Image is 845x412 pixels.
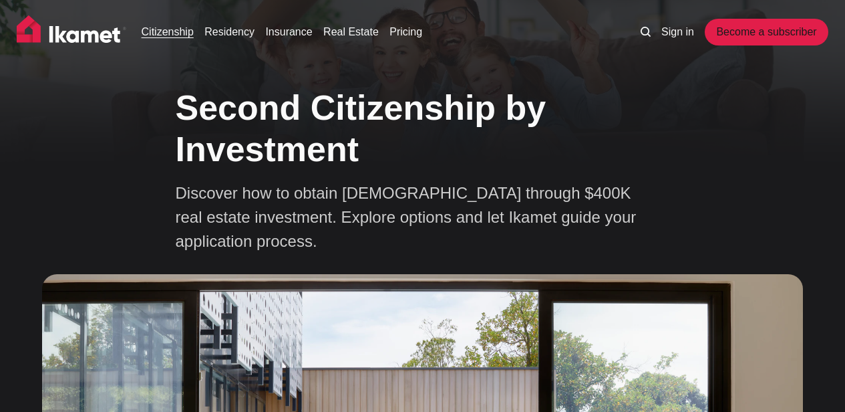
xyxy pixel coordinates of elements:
[176,181,643,253] p: Discover how to obtain [DEMOGRAPHIC_DATA] through $400K real estate investment. Explore options a...
[176,87,670,171] h1: Second Citizenship by Investment
[142,24,194,40] a: Citizenship
[204,24,255,40] a: Residency
[323,24,379,40] a: Real Estate
[705,19,828,45] a: Become a subscriber
[17,15,126,49] img: Ikamet home
[661,24,694,40] a: Sign in
[389,24,422,40] a: Pricing
[265,24,312,40] a: Insurance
